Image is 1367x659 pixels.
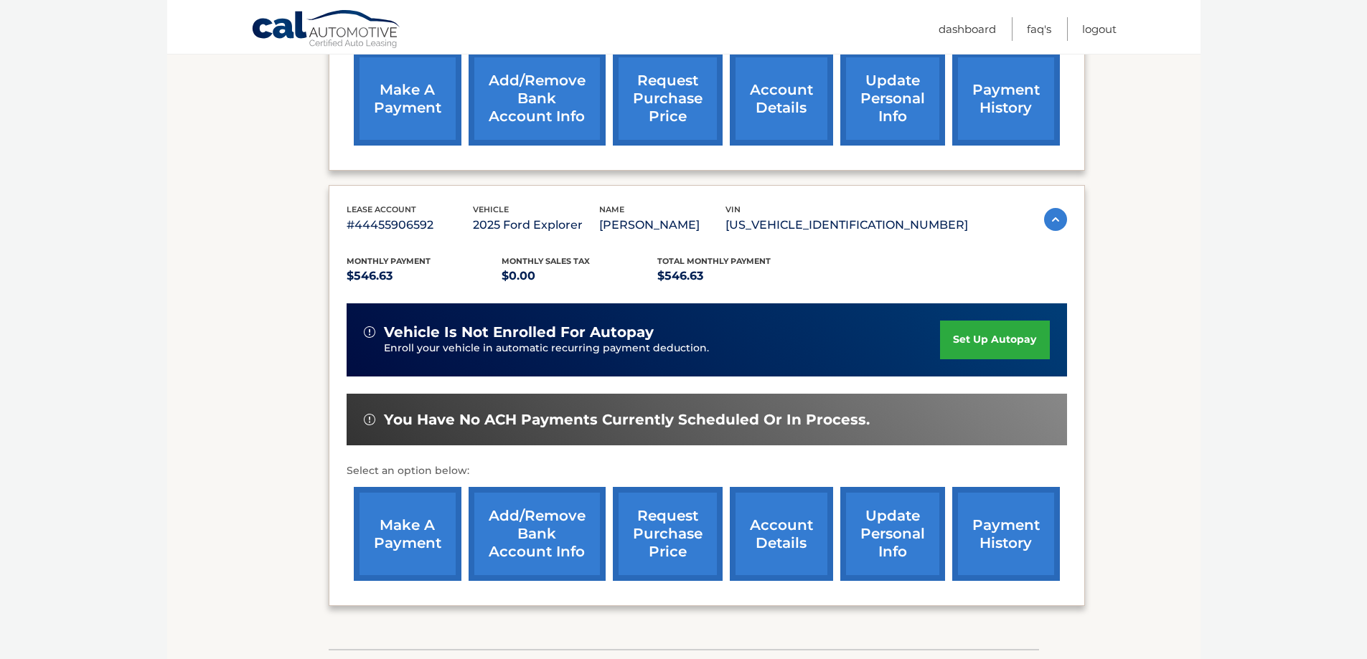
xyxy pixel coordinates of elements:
span: Monthly Payment [347,256,431,266]
span: Monthly sales Tax [502,256,590,266]
a: set up autopay [940,321,1049,359]
span: vehicle [473,204,509,214]
p: #44455906592 [347,215,473,235]
p: 2025 Ford Explorer [473,215,599,235]
p: [PERSON_NAME] [599,215,725,235]
a: Dashboard [939,17,996,41]
span: vehicle is not enrolled for autopay [384,323,654,341]
a: update personal info [840,52,945,146]
a: request purchase price [613,52,723,146]
a: payment history [952,52,1060,146]
a: Cal Automotive [251,9,402,51]
p: $546.63 [347,266,502,286]
a: account details [730,487,833,581]
a: FAQ's [1027,17,1051,41]
p: $546.63 [657,266,813,286]
a: request purchase price [613,487,723,581]
p: [US_VEHICLE_IDENTIFICATION_NUMBER] [725,215,968,235]
a: Add/Remove bank account info [469,487,606,581]
a: make a payment [354,487,461,581]
a: account details [730,52,833,146]
span: vin [725,204,741,214]
a: make a payment [354,52,461,146]
img: alert-white.svg [364,414,375,425]
p: $0.00 [502,266,657,286]
a: update personal info [840,487,945,581]
span: Total Monthly Payment [657,256,771,266]
p: Enroll your vehicle in automatic recurring payment deduction. [384,341,941,356]
span: lease account [347,204,416,214]
span: name [599,204,624,214]
a: Logout [1082,17,1117,41]
a: payment history [952,487,1060,581]
img: accordion-active.svg [1044,208,1067,231]
a: Add/Remove bank account info [469,52,606,146]
img: alert-white.svg [364,326,375,338]
p: Select an option below: [347,463,1067,480]
span: You have no ACH payments currently scheduled or in process. [384,411,870,429]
